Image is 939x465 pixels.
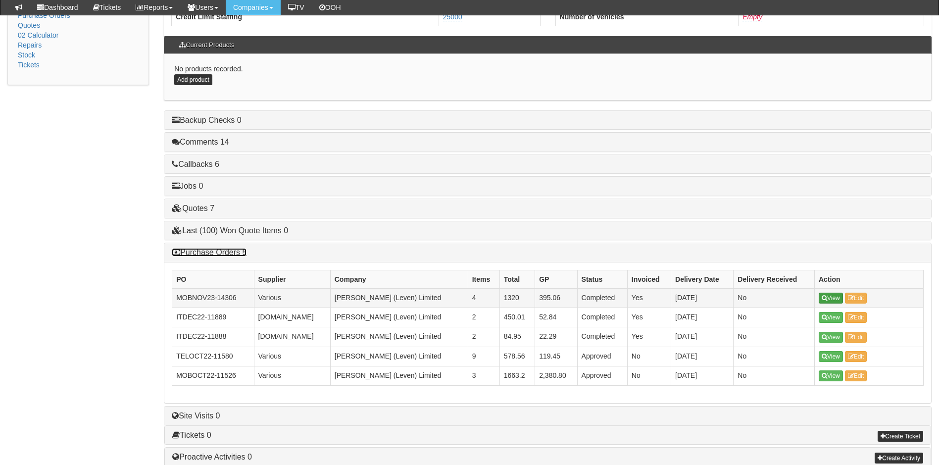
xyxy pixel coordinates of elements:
th: Action [814,270,923,288]
td: [PERSON_NAME] (Leven) Limited [330,327,468,347]
td: MOBOCT22-11526 [172,366,254,385]
td: Various [254,288,330,308]
th: Invoiced [627,270,671,288]
td: [DATE] [671,308,734,327]
td: 22.29 [535,327,577,347]
a: Last (100) Won Quote Items 0 [172,226,288,235]
td: 578.56 [499,347,535,366]
td: [DATE] [671,288,734,308]
th: PO [172,270,254,288]
a: Repairs [18,41,42,49]
td: [DATE] [671,327,734,347]
a: Proactive Activities 0 [172,453,252,461]
td: No [734,288,815,308]
td: MOBNOV23-14306 [172,288,254,308]
th: Total [499,270,535,288]
td: No [627,366,671,385]
a: Create Ticket [878,431,923,442]
td: No [734,308,815,327]
a: Comments 14 [172,138,229,146]
td: Various [254,347,330,366]
td: Yes [627,327,671,347]
th: Credit Limit Staffing [172,7,439,26]
a: Edit [845,351,867,362]
td: 1663.2 [499,366,535,385]
a: Quotes [18,21,40,29]
a: Create Activity [875,453,923,464]
th: Company [330,270,468,288]
a: Tickets 0 [172,431,211,439]
a: Backup Checks 0 [172,116,242,124]
a: 02 Calculator [18,31,59,39]
a: Add product [174,74,212,85]
td: Completed [577,327,627,347]
a: Empty [742,13,762,21]
th: Supplier [254,270,330,288]
a: Purchase Orders 5 [172,248,247,257]
td: Completed [577,288,627,308]
th: Number of Vehicles [555,7,739,26]
a: View [819,351,843,362]
th: Status [577,270,627,288]
td: [PERSON_NAME] (Leven) Limited [330,366,468,385]
td: Yes [627,308,671,327]
td: 2 [468,308,499,327]
td: ITDEC22-11889 [172,308,254,327]
a: Callbacks 6 [172,160,219,168]
th: Delivery Date [671,270,734,288]
a: Purchase Orders [18,11,70,19]
a: Tickets [18,61,40,69]
td: 2 [468,327,499,347]
td: [PERSON_NAME] (Leven) Limited [330,308,468,327]
td: No [734,366,815,385]
a: View [819,332,843,343]
a: View [819,293,843,304]
th: Delivery Received [734,270,815,288]
td: [PERSON_NAME] (Leven) Limited [330,288,468,308]
td: Approved [577,366,627,385]
a: Edit [845,370,867,381]
a: 25000 [443,13,462,21]
td: 2,380.80 [535,366,577,385]
td: 52.84 [535,308,577,327]
a: View [819,370,843,381]
th: Items [468,270,499,288]
td: [DATE] [671,347,734,366]
td: Approved [577,347,627,366]
td: 84.95 [499,327,535,347]
td: [DOMAIN_NAME] [254,327,330,347]
a: Jobs 0 [172,182,203,190]
a: Site Visits 0 [172,412,220,420]
td: ITDEC22-11888 [172,327,254,347]
th: GP [535,270,577,288]
td: [DOMAIN_NAME] [254,308,330,327]
td: TELOCT22-11580 [172,347,254,366]
td: 4 [468,288,499,308]
td: 3 [468,366,499,385]
td: No [734,327,815,347]
td: 1320 [499,288,535,308]
a: Stock [18,51,35,59]
td: 9 [468,347,499,366]
td: 119.45 [535,347,577,366]
td: Yes [627,288,671,308]
td: 450.01 [499,308,535,327]
td: Various [254,366,330,385]
td: Completed [577,308,627,327]
a: View [819,312,843,323]
td: No [734,347,815,366]
td: No [627,347,671,366]
a: Edit [845,293,867,304]
td: [PERSON_NAME] (Leven) Limited [330,347,468,366]
div: No products recorded. [164,54,932,100]
a: Edit [845,332,867,343]
h3: Current Products [174,37,239,53]
a: Edit [845,312,867,323]
td: 395.06 [535,288,577,308]
td: [DATE] [671,366,734,385]
a: Quotes 7 [172,204,214,212]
